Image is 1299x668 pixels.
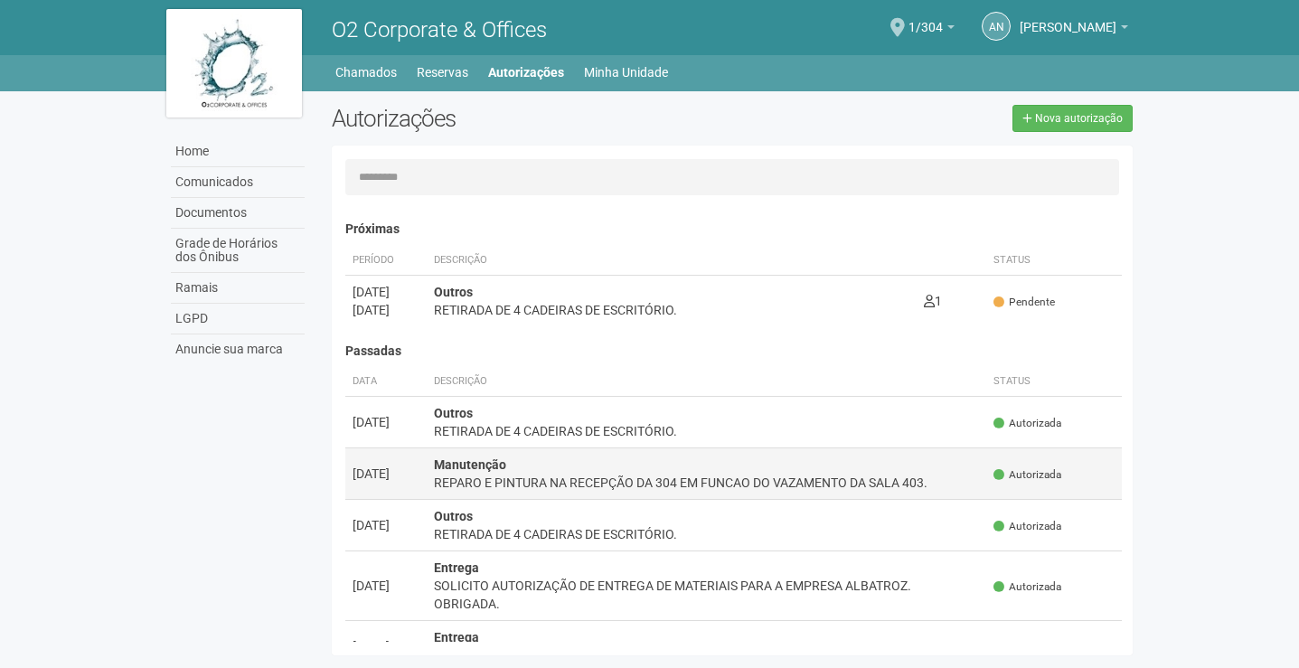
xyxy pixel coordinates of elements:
span: Pendente [993,295,1055,310]
a: Autorizações [488,60,564,85]
th: Status [986,367,1122,397]
h4: Passadas [345,344,1123,358]
strong: Manutenção [434,457,506,472]
a: Ramais [171,273,305,304]
a: Documentos [171,198,305,229]
a: 1/304 [908,23,955,37]
span: Autorizada [993,416,1061,431]
div: [DATE] [353,637,419,655]
span: Aline Nascimento [1020,3,1116,34]
div: [DATE] [353,301,419,319]
h4: Próximas [345,222,1123,236]
span: 1/304 [908,3,943,34]
a: Anuncie sua marca [171,334,305,364]
a: Minha Unidade [584,60,668,85]
a: Reservas [417,60,468,85]
span: Autorizada [993,579,1061,595]
div: [DATE] [353,413,419,431]
h2: Autorizações [332,105,719,132]
a: Nova autorização [1012,105,1133,132]
span: Autorizada [993,519,1061,534]
strong: Outros [434,285,473,299]
a: LGPD [171,304,305,334]
span: Autorizada [993,467,1061,483]
strong: Outros [434,406,473,420]
th: Data [345,367,427,397]
div: REPARO E PINTURA NA RECEPÇÃO DA 304 EM FUNCAO DO VAZAMENTO DA SALA 403. [434,474,980,492]
strong: Entrega [434,630,479,644]
span: O2 Corporate & Offices [332,17,547,42]
a: [PERSON_NAME] [1020,23,1128,37]
th: Status [986,246,1122,276]
th: Período [345,246,427,276]
a: Grade de Horários dos Ônibus [171,229,305,273]
div: [DATE] [353,283,419,301]
div: SOLICITO AUTORIZAÇÃO DE ENTREGA DE MATERIAIS PARA A EMPRESA ALBATROZ. OBRIGADA. [434,577,980,613]
strong: Outros [434,509,473,523]
a: AN [982,12,1011,41]
a: Comunicados [171,167,305,198]
span: Nova autorização [1035,112,1123,125]
div: RETIRADA DE 4 CADEIRAS DE ESCRITÓRIO. [434,422,980,440]
span: 1 [924,294,942,308]
span: Autorizada [993,640,1061,655]
div: RETIRADA DE 4 CADEIRAS DE ESCRITÓRIO. [434,525,980,543]
a: Home [171,136,305,167]
div: [DATE] [353,465,419,483]
div: [DATE] [353,577,419,595]
th: Descrição [427,367,987,397]
strong: Entrega [434,560,479,575]
a: Chamados [335,60,397,85]
img: logo.jpg [166,9,302,118]
div: [DATE] [353,516,419,534]
div: RETIRADA DE 4 CADEIRAS DE ESCRITÓRIO. [434,301,909,319]
th: Descrição [427,246,917,276]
